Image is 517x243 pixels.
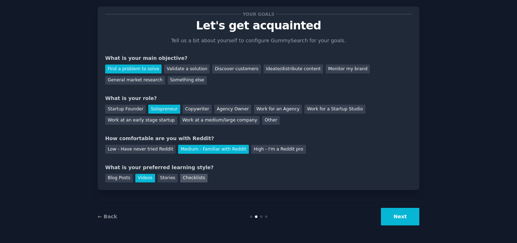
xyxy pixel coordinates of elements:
div: Validate a solution [164,65,210,73]
div: Find a problem to solve [105,65,162,73]
div: Videos [135,174,155,183]
div: High - I'm a Reddit pro [251,145,306,154]
div: What is your main objective? [105,54,412,62]
span: Your goals [241,10,276,18]
div: Stories [158,174,178,183]
div: Work at a medium/large company [180,116,260,125]
div: Something else [168,76,207,85]
div: Work for an Agency [254,105,302,114]
button: Next [381,208,419,225]
a: ← Back [98,214,117,219]
div: Work for a Startup Studio [304,105,365,114]
div: Checklists [180,174,208,183]
div: How comfortable are you with Reddit? [105,135,412,142]
div: Discover customers [212,65,261,73]
p: Let's get acquainted [105,19,412,32]
div: Ideate/distribute content [264,65,323,73]
div: Solopreneur [148,105,180,114]
div: Work at an early stage startup [105,116,177,125]
div: What is your role? [105,95,412,102]
div: Low - Have never tried Reddit [105,145,176,154]
div: What is your preferred learning style? [105,164,412,171]
div: Agency Owner [214,105,251,114]
div: Blog Posts [105,174,133,183]
p: Tell us a bit about yourself to configure GummySearch for your goals. [168,37,349,44]
div: Startup Founder [105,105,146,114]
div: Medium - Familiar with Reddit [178,145,248,154]
div: Copywriter [183,105,212,114]
div: Monitor my brand [326,65,370,73]
div: Other [262,116,280,125]
div: General market research [105,76,165,85]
